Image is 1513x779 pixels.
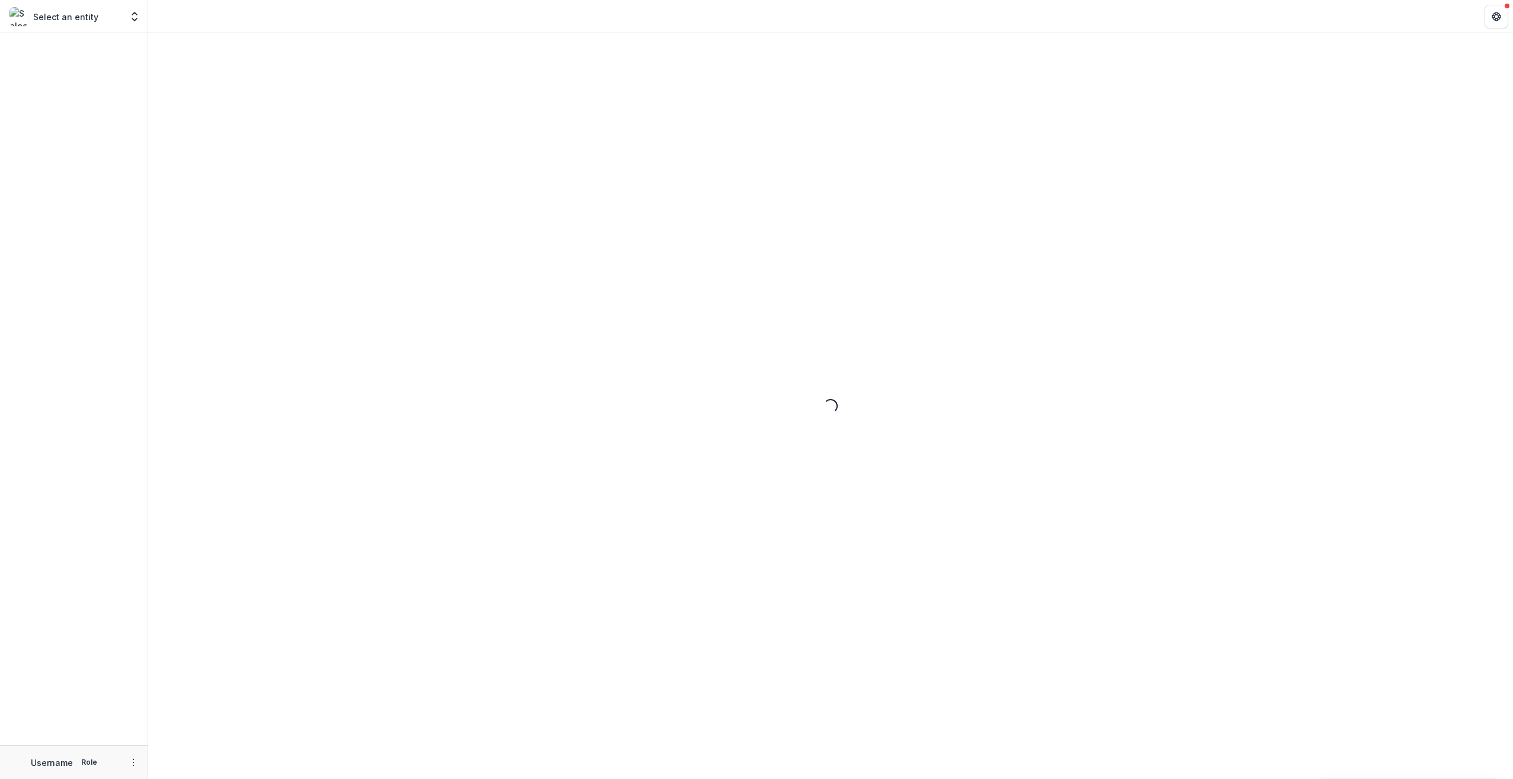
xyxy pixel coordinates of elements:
[126,5,143,28] button: Open entity switcher
[33,11,98,23] p: Select an entity
[1485,5,1508,28] button: Get Help
[78,757,101,768] p: Role
[31,756,73,769] p: Username
[126,755,141,770] button: More
[9,7,28,26] img: Select an entity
